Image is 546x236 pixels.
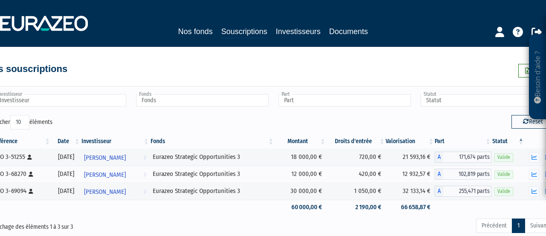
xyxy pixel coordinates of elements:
td: 12 932,57 € [386,166,435,183]
span: A [435,152,443,163]
a: [PERSON_NAME] [81,149,150,166]
th: Fonds: activer pour trier la colonne par ordre croissant [150,134,275,149]
a: Documents [329,26,368,37]
a: [PERSON_NAME] [81,183,150,200]
th: Part: activer pour trier la colonne par ordre croissant [435,134,492,149]
span: Valide [494,187,513,196]
i: [Français] Personne physique [29,172,33,177]
th: Valorisation: activer pour trier la colonne par ordre croissant [386,134,435,149]
div: Eurazeo Strategic Opportunities 3 [153,187,272,196]
td: 18 000,00 € [275,149,327,166]
span: [PERSON_NAME] [84,184,126,200]
td: 60 000,00 € [275,200,327,215]
span: Valide [494,170,513,178]
i: Voir l'investisseur [143,184,146,200]
span: [PERSON_NAME] [84,150,126,166]
th: Date: activer pour trier la colonne par ordre croissant [51,134,81,149]
div: [DATE] [54,153,78,161]
a: [PERSON_NAME] [81,166,150,183]
a: Nos fonds [178,26,212,37]
span: A [435,186,443,197]
td: 30 000,00 € [275,183,327,200]
span: 102,819 parts [443,169,492,180]
td: 66 658,87 € [386,200,435,215]
div: A - Eurazeo Strategic Opportunities 3 [435,152,492,163]
td: 720,00 € [326,149,386,166]
a: Souscriptions [221,26,267,39]
i: Voir l'investisseur [143,150,146,166]
span: Valide [494,153,513,161]
div: Eurazeo Strategic Opportunities 3 [153,153,272,161]
th: Droits d'entrée: activer pour trier la colonne par ordre croissant [326,134,386,149]
span: 255,471 parts [443,186,492,197]
p: Besoin d'aide ? [533,39,543,115]
td: 32 133,14 € [386,183,435,200]
span: A [435,169,443,180]
div: A - Eurazeo Strategic Opportunities 3 [435,186,492,197]
th: Statut : activer pour trier la colonne par ordre d&eacute;croissant [491,134,524,149]
i: [Français] Personne physique [29,189,33,194]
i: Voir l'investisseur [143,167,146,183]
th: Investisseur: activer pour trier la colonne par ordre croissant [81,134,150,149]
a: Investisseurs [276,26,321,37]
td: 420,00 € [326,166,386,183]
div: [DATE] [54,187,78,196]
span: [PERSON_NAME] [84,167,126,183]
td: 12 000,00 € [275,166,327,183]
td: 2 190,00 € [326,200,386,215]
div: [DATE] [54,170,78,178]
td: 21 593,16 € [386,149,435,166]
div: A - Eurazeo Strategic Opportunities 3 [435,169,492,180]
i: [Français] Personne physique [27,155,32,160]
div: Eurazeo Strategic Opportunities 3 [153,170,272,178]
span: 171,674 parts [443,152,492,163]
select: Afficheréléments [10,115,29,130]
td: 1 050,00 € [326,183,386,200]
th: Montant: activer pour trier la colonne par ordre croissant [275,134,327,149]
a: 1 [512,219,525,233]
